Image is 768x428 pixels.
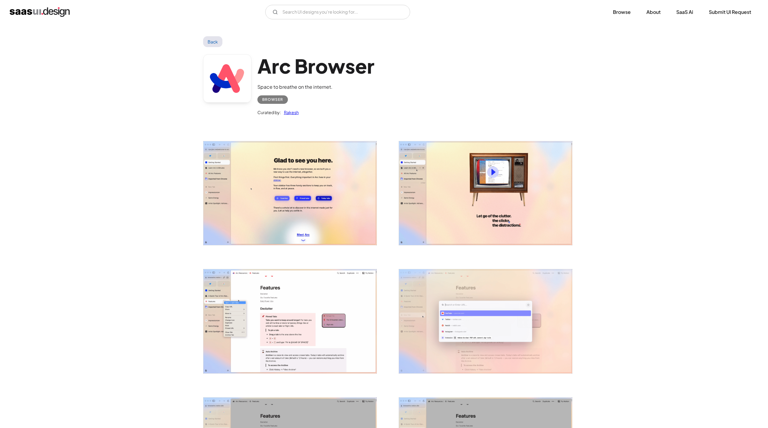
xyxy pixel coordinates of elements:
form: Email Form [265,5,410,19]
a: open lightbox [399,141,572,245]
a: open lightbox [203,269,377,373]
a: SaaS Ai [669,5,700,19]
a: open lightbox [399,269,572,373]
a: About [639,5,668,19]
h1: Arc Browser [257,54,374,78]
a: Rakesh [281,109,299,116]
a: open lightbox [203,141,377,245]
div: Curated by: [257,109,281,116]
a: home [10,7,70,17]
a: Browse [606,5,638,19]
a: Back [203,36,223,47]
div: Browser [262,96,283,103]
img: 643f85d8b62fa73cc828458b_Arc%20browser%20Add%20New%20Tab.png [399,269,572,373]
img: 643f85d9d3f66515136311f3_Arc%20browser%20Welcome%20screen.png [203,141,377,245]
div: Space to breathe on the internet. [257,83,374,91]
img: 643f85d8d71a69660fb6ec97_Arc%20browser%20open%20split%20view%20dropdown.png [203,269,377,373]
a: Submit UI Request [702,5,758,19]
input: Search UI designs you're looking for... [265,5,410,19]
img: 643f85d9da8384f304eaa65f_Arc%20browser%20Get%20started%20video%20screen.png [399,141,572,245]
